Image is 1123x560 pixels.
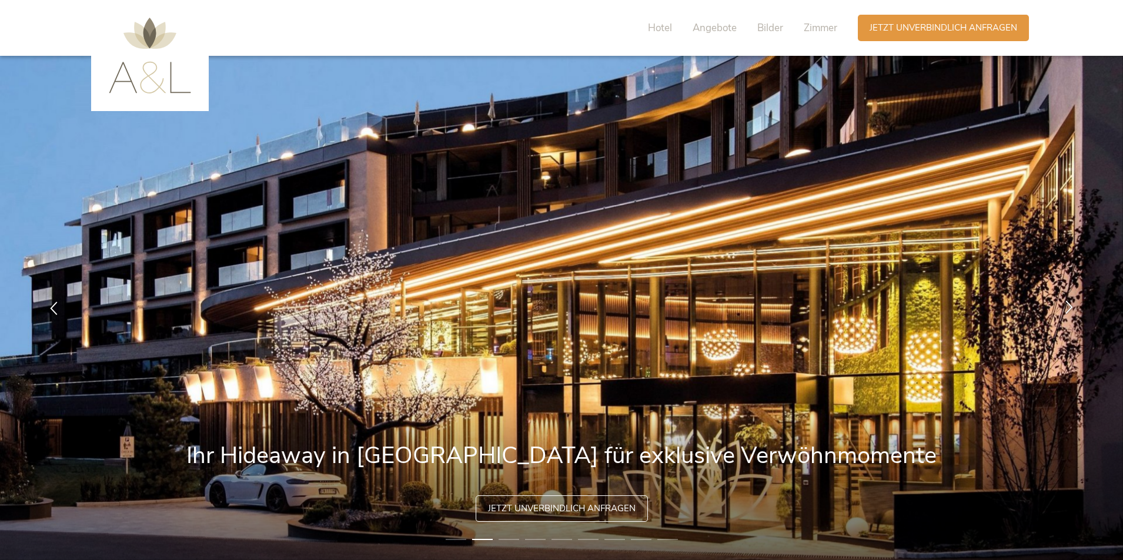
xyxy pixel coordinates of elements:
[648,21,672,35] span: Hotel
[870,22,1017,34] span: Jetzt unverbindlich anfragen
[693,21,737,35] span: Angebote
[804,21,837,35] span: Zimmer
[488,502,636,515] span: Jetzt unverbindlich anfragen
[109,18,191,93] img: AMONTI & LUNARIS Wellnessresort
[757,21,783,35] span: Bilder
